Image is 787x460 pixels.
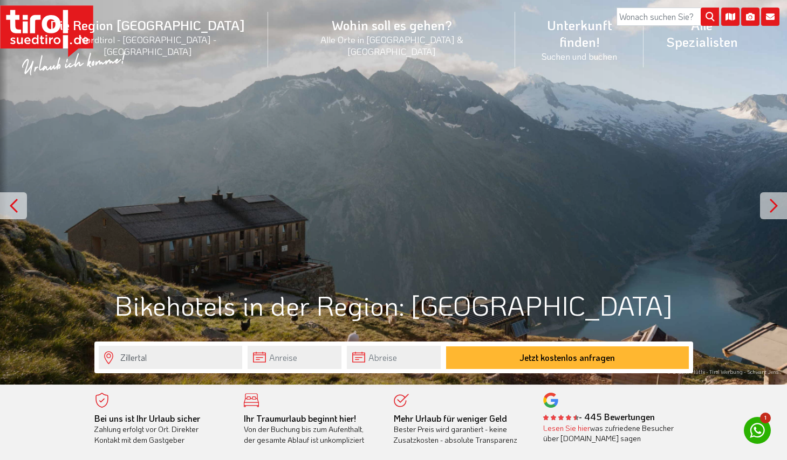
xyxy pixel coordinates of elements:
i: Fotogalerie [741,8,759,26]
a: Alle Spezialisten [644,5,760,62]
a: Unterkunft finden!Suchen und buchen [515,5,644,74]
input: Wonach suchen Sie? [617,8,719,26]
b: Bei uns ist Ihr Urlaub sicher [94,413,200,424]
h1: Bikehotels in der Region: [GEOGRAPHIC_DATA] [94,290,693,320]
small: Alle Orte in [GEOGRAPHIC_DATA] & [GEOGRAPHIC_DATA] [281,33,502,57]
b: - 445 Bewertungen [543,411,655,422]
input: Abreise [347,346,441,369]
input: Wo soll's hingehen? [99,346,242,369]
div: was zufriedene Besucher über [DOMAIN_NAME] sagen [543,423,677,444]
b: Mehr Urlaub für weniger Geld [394,413,507,424]
small: Suchen und buchen [528,50,631,62]
a: Wohin soll es gehen?Alle Orte in [GEOGRAPHIC_DATA] & [GEOGRAPHIC_DATA] [268,5,515,69]
i: Karte öffnen [721,8,740,26]
a: Lesen Sie hier [543,423,590,433]
div: Zahlung erfolgt vor Ort. Direkter Kontakt mit dem Gastgeber [94,413,228,445]
div: Bester Preis wird garantiert - keine Zusatzkosten - absolute Transparenz [394,413,528,445]
i: Kontakt [761,8,779,26]
a: Die Region [GEOGRAPHIC_DATA]Nordtirol - [GEOGRAPHIC_DATA] - [GEOGRAPHIC_DATA] [27,5,268,69]
input: Anreise [248,346,341,369]
b: Ihr Traumurlaub beginnt hier! [244,413,356,424]
span: 1 [760,413,771,423]
a: 1 [744,417,771,444]
div: Von der Buchung bis zum Aufenthalt, der gesamte Ablauf ist unkompliziert [244,413,378,445]
small: Nordtirol - [GEOGRAPHIC_DATA] - [GEOGRAPHIC_DATA] [40,33,255,57]
button: Jetzt kostenlos anfragen [446,346,689,369]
